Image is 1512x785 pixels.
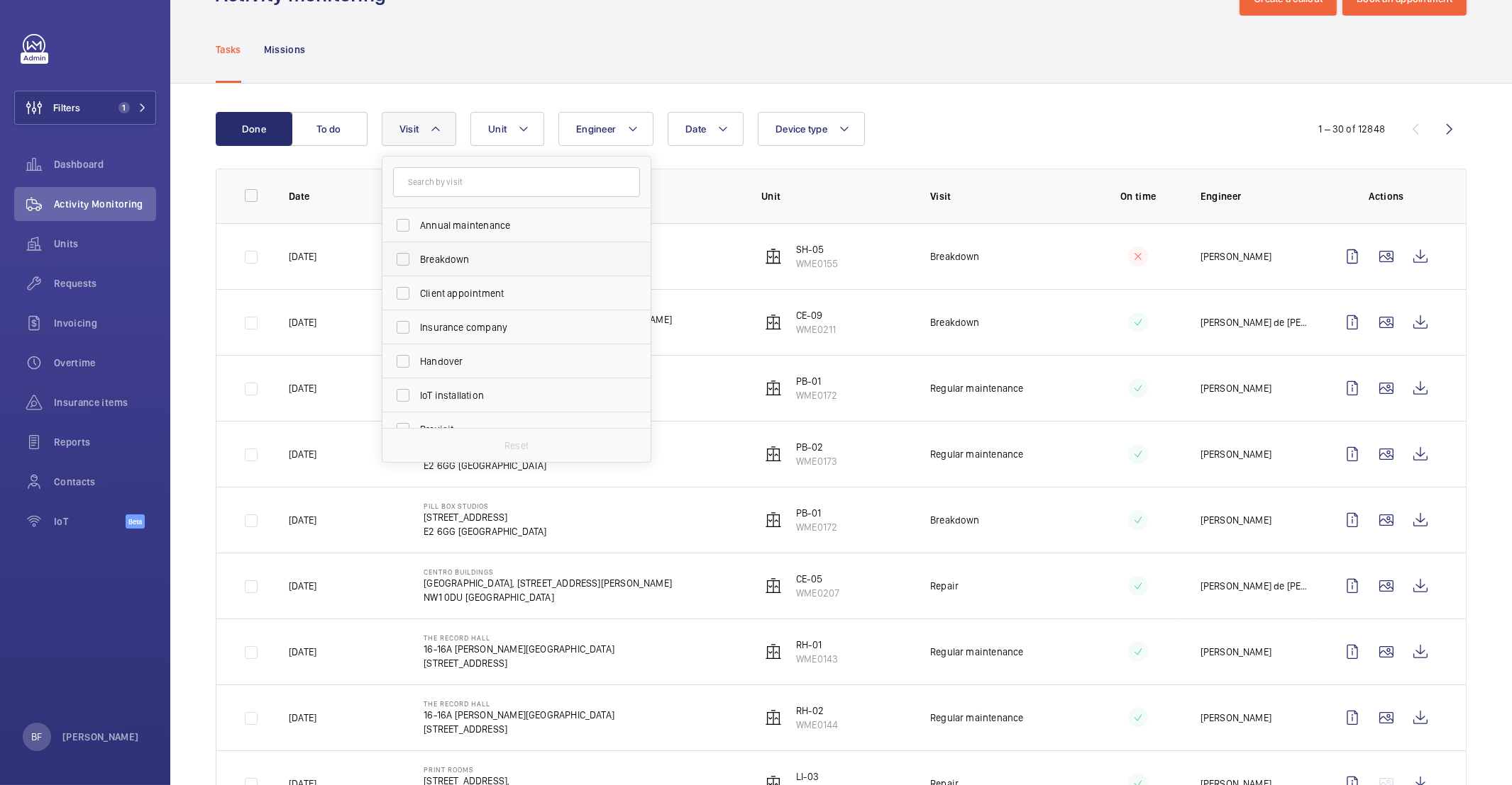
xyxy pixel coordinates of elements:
[289,579,316,593] p: [DATE]
[424,567,672,576] p: Centro Buildings
[424,633,614,642] p: The Record Hall
[765,380,782,397] img: elevator.svg
[796,242,838,256] p: SH-05
[54,237,156,251] span: Units
[54,475,156,489] span: Contacts
[796,374,837,388] p: PB-01
[504,439,529,453] p: Reset
[1201,315,1313,329] p: [PERSON_NAME] de [PERSON_NAME]
[765,709,782,726] img: elevator.svg
[930,315,980,329] p: Breakdown
[758,112,865,146] button: Device type
[765,248,782,265] img: elevator.svg
[765,314,782,331] img: elevator.svg
[216,112,292,146] button: Done
[54,276,156,290] span: Requests
[393,167,640,197] input: Search by visit
[776,123,827,135] span: Device type
[930,447,1023,461] p: Regular maintenance
[62,730,139,744] p: [PERSON_NAME]
[424,699,614,708] p: The Record Hall
[796,308,836,322] p: CE-09
[424,590,672,604] p: NW1 0DU [GEOGRAPHIC_DATA]
[1099,189,1178,203] p: On time
[930,513,980,527] p: Breakdown
[576,123,616,135] span: Engineer
[54,514,126,529] span: IoT
[796,718,838,732] p: WME0144
[424,510,546,524] p: [STREET_ADDRESS]
[796,586,839,600] p: WME0207
[31,730,42,744] p: BF
[1201,189,1313,203] p: Engineer
[420,354,615,368] span: Handover
[14,91,156,125] button: Filters1
[54,356,156,370] span: Overtime
[765,643,782,660] img: elevator.svg
[1201,513,1271,527] p: [PERSON_NAME]
[420,286,615,300] span: Client appointment
[289,189,401,203] p: Date
[54,395,156,410] span: Insurance items
[291,112,368,146] button: To do
[54,197,156,211] span: Activity Monitoring
[118,102,130,113] span: 1
[930,579,959,593] p: Repair
[424,576,672,590] p: [GEOGRAPHIC_DATA], [STREET_ADDRESS][PERSON_NAME]
[1201,249,1271,264] p: [PERSON_NAME]
[424,502,546,510] p: Pill Box Studios
[424,708,614,722] p: 16-16A [PERSON_NAME][GEOGRAPHIC_DATA]
[796,256,838,271] p: WME0155
[796,704,838,718] p: RH-02
[289,513,316,527] p: [DATE]
[558,112,653,146] button: Engineer
[930,711,1023,725] p: Regular maintenance
[930,645,1023,659] p: Regular maintenance
[289,249,316,264] p: [DATE]
[289,381,316,395] p: [DATE]
[399,123,419,135] span: Visit
[382,112,456,146] button: Visit
[216,43,241,57] p: Tasks
[420,422,615,436] span: Previsit
[796,769,839,784] p: LI-03
[424,722,614,736] p: [STREET_ADDRESS]
[420,252,615,266] span: Breakdown
[424,656,614,670] p: [STREET_ADDRESS]
[796,638,838,652] p: RH-01
[1201,447,1271,461] p: [PERSON_NAME]
[424,765,509,774] p: Print Rooms
[796,454,837,468] p: WME0173
[765,446,782,463] img: elevator.svg
[765,577,782,594] img: elevator.svg
[1201,645,1271,659] p: [PERSON_NAME]
[685,123,706,135] span: Date
[796,572,839,586] p: CE-05
[289,315,316,329] p: [DATE]
[796,440,837,454] p: PB-02
[420,218,615,232] span: Annual maintenance
[424,524,546,538] p: E2 6GG [GEOGRAPHIC_DATA]
[289,711,316,725] p: [DATE]
[1335,189,1437,203] p: Actions
[488,123,507,135] span: Unit
[796,652,838,666] p: WME0143
[289,447,316,461] p: [DATE]
[1201,381,1271,395] p: [PERSON_NAME]
[668,112,744,146] button: Date
[54,316,156,330] span: Invoicing
[264,43,306,57] p: Missions
[126,514,145,529] span: Beta
[289,645,316,659] p: [DATE]
[420,388,615,402] span: IoT installation
[1318,122,1385,136] div: 1 – 30 of 12848
[54,435,156,449] span: Reports
[54,157,156,171] span: Dashboard
[796,388,837,402] p: WME0172
[796,506,837,520] p: PB-01
[53,101,80,115] span: Filters
[796,520,837,534] p: WME0172
[796,322,836,337] p: WME0211
[930,189,1076,203] p: Visit
[930,249,980,264] p: Breakdown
